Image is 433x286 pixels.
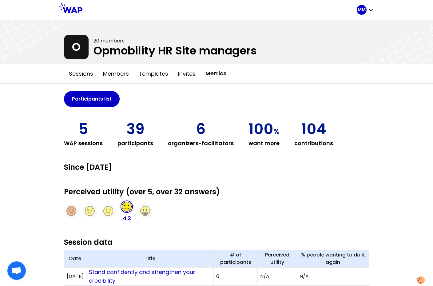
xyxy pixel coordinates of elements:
[196,122,206,137] p: 6
[64,162,369,172] h2: Since [DATE]
[64,65,98,83] button: Sessions
[117,139,153,148] h3: participants
[64,91,120,107] button: Participants list
[126,122,145,137] p: 39
[357,5,374,15] button: MM
[214,250,258,268] th: # of participants
[64,139,103,148] h3: WAP sessions
[89,268,197,284] a: Stand confidently and strengthen your credibility
[258,268,297,286] td: N/A
[301,122,326,137] p: 104
[64,250,86,268] th: Date
[86,250,214,268] th: Title
[168,139,234,148] h3: organizers-facilitators
[64,237,369,247] h2: Session data
[123,214,131,223] p: 4.2
[201,64,231,83] button: Metrics
[173,65,201,83] button: Invites
[98,65,134,83] button: Members
[214,268,258,286] td: 0
[297,250,369,268] th: % people wanting to do it again
[79,122,88,137] p: 5
[64,187,369,197] h2: Perceived utility (over 5, over 32 answers)
[358,7,366,13] p: MM
[248,122,280,137] p: 100
[297,268,369,286] td: N/A
[258,250,297,268] th: Perceived utility
[294,139,333,148] h3: contributions
[64,268,86,286] td: [DATE]
[248,139,280,148] h3: want more
[7,261,26,280] a: Ouvrir le chat
[134,65,173,83] button: Templates
[273,126,280,137] span: %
